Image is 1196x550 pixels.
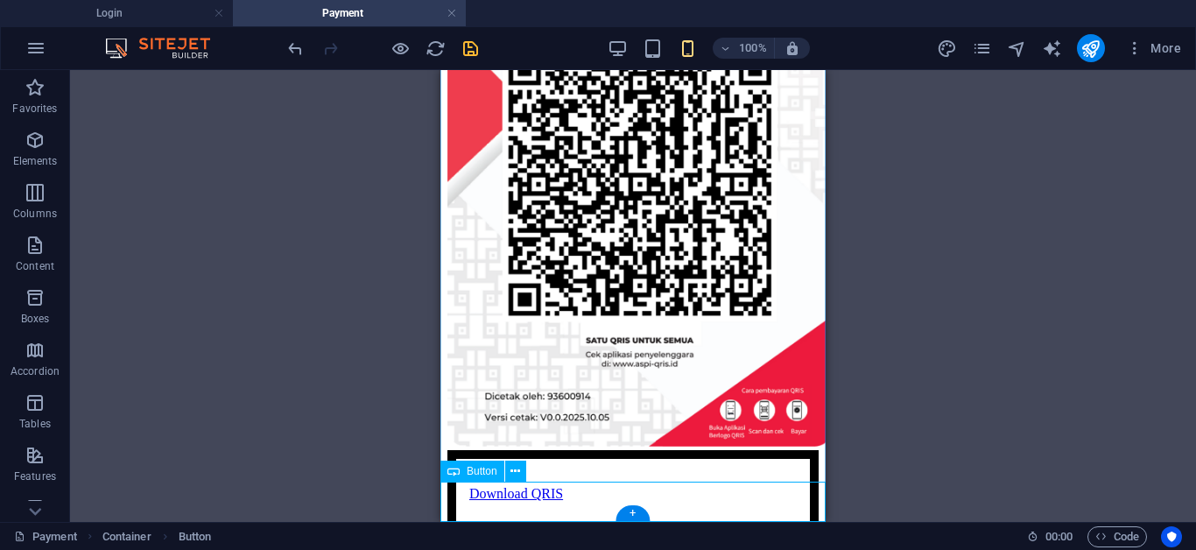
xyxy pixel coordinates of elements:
[425,38,446,59] button: reload
[616,505,650,521] div: +
[937,39,957,59] i: Design (Ctrl+Alt+Y)
[13,207,57,221] p: Columns
[16,259,54,273] p: Content
[1087,526,1147,547] button: Code
[1126,39,1181,57] span: More
[1042,39,1062,59] i: AI Writer
[713,38,775,59] button: 100%
[937,38,958,59] button: design
[101,38,232,59] img: Editor Logo
[233,4,466,23] h4: Payment
[19,417,51,431] p: Tables
[426,39,446,59] i: Reload page
[11,364,60,378] p: Accordion
[14,469,56,483] p: Features
[1077,34,1105,62] button: publish
[285,38,306,59] button: undo
[972,38,993,59] button: pages
[461,39,481,59] i: Save (Ctrl+S)
[21,312,50,326] p: Boxes
[739,38,767,59] h6: 100%
[102,526,151,547] span: Click to select. Double-click to edit
[1080,39,1101,59] i: Publish
[1058,530,1060,543] span: :
[1042,38,1063,59] button: text_generator
[1007,39,1027,59] i: Navigator
[972,39,992,59] i: Pages (Ctrl+Alt+S)
[12,102,57,116] p: Favorites
[467,466,497,476] span: Button
[460,38,481,59] button: save
[1161,526,1182,547] button: Usercentrics
[14,526,77,547] a: Click to cancel selection. Double-click to open Pages
[1095,526,1139,547] span: Code
[1007,38,1028,59] button: navigator
[1119,34,1188,62] button: More
[1045,526,1073,547] span: 00 00
[102,526,212,547] nav: breadcrumb
[285,39,306,59] i: Undo: Change padding (Ctrl+Z)
[13,154,58,168] p: Elements
[179,526,212,547] span: Click to select. Double-click to edit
